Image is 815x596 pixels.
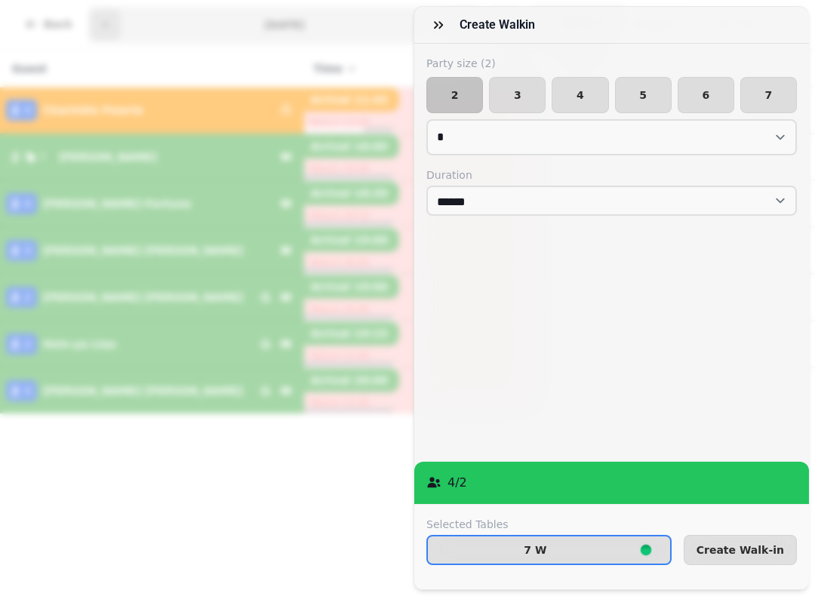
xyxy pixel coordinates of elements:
[740,77,797,113] button: 7
[460,16,541,34] h3: Create walkin
[426,517,672,532] label: Selected Tables
[524,545,546,555] p: 7 W
[447,474,467,492] p: 4 / 2
[690,90,721,100] span: 6
[615,77,672,113] button: 5
[439,90,470,100] span: 2
[502,90,533,100] span: 3
[426,535,672,565] button: 7 W
[753,90,784,100] span: 7
[426,77,483,113] button: 2
[426,167,797,183] label: Duration
[628,90,659,100] span: 5
[684,535,797,565] button: Create Walk-in
[564,90,595,100] span: 4
[552,77,608,113] button: 4
[489,77,546,113] button: 3
[426,56,797,71] label: Party size ( 2 )
[697,545,784,555] span: Create Walk-in
[678,77,734,113] button: 6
